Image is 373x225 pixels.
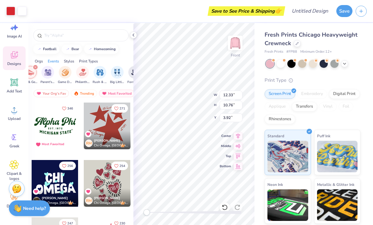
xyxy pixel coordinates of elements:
[7,61,21,66] span: Designs
[67,164,73,168] span: 256
[93,66,107,85] button: filter button
[23,66,38,85] div: filter for PR & General
[265,49,283,55] span: Fresh Prints
[220,154,231,159] span: Top
[34,90,69,97] div: Your Org's Fav
[75,80,90,85] span: Philanthropy
[88,47,93,51] img: trend_line.gif
[317,133,330,139] span: Puff Ink
[94,201,128,205] span: Chi Omega, [GEOGRAPHIC_DATA]
[40,80,55,85] span: Parent's Weekend
[59,162,76,170] button: Like
[127,66,142,85] div: filter for Formal & Semi
[127,66,142,85] button: filter button
[110,80,125,85] span: Big Little Reveal
[59,104,76,113] button: Like
[67,222,73,225] span: 247
[36,91,41,96] img: most_fav.gif
[231,52,240,58] div: Front
[35,58,43,64] div: Orgs
[119,222,125,225] span: 230
[58,80,72,85] span: Game Day
[267,141,308,172] img: Standard
[67,107,73,110] span: 346
[317,181,354,188] span: Metallic & Glitter Ink
[114,69,121,76] img: Big Little Reveal Image
[119,107,125,110] span: 271
[23,80,38,85] span: PR & General
[79,69,86,76] img: Philanthropy Image
[220,133,231,139] span: Center
[96,69,104,76] img: Rush & Bid Image
[275,7,282,15] span: 👉
[127,80,142,85] span: Formal & Semi
[111,162,128,170] button: Like
[265,31,358,47] span: Fresh Prints Chicago Heavyweight Crewneck
[339,102,353,111] div: Foil
[267,189,308,221] img: Neon Ink
[58,66,72,85] div: filter for Game Day
[317,141,358,172] img: Puff Ink
[8,116,21,121] span: Upload
[94,196,120,200] span: [PERSON_NAME]
[7,204,22,209] span: Decorate
[42,201,76,205] span: Chi Omega, [GEOGRAPHIC_DATA][US_STATE]
[144,209,150,216] div: Accessibility label
[4,171,25,181] span: Clipart & logos
[99,90,135,97] div: Most Favorited
[329,89,360,99] div: Digital Print
[265,77,360,84] div: Print Type
[93,80,107,85] span: Rush & Bid
[336,5,352,17] button: Save
[71,90,97,97] div: Trending
[286,49,297,55] span: # FP88
[62,44,82,54] button: bear
[71,47,79,51] div: bear
[93,66,107,85] div: filter for Rush & Bid
[94,143,128,148] span: Chi Omega, [GEOGRAPHIC_DATA]
[300,49,332,55] span: Minimum Order: 12 +
[79,58,98,64] div: Print Types
[37,47,42,51] img: trend_line.gif
[23,205,46,211] strong: Need help?
[7,89,22,94] span: Add Text
[85,139,93,147] div: RM
[119,164,125,168] span: 254
[265,102,290,111] div: Applique
[94,47,116,51] div: homecoming
[85,197,93,204] div: RM
[267,181,283,188] span: Neon Ink
[220,164,231,169] span: Bottom
[62,69,69,76] img: Game Day Image
[94,139,120,143] span: [PERSON_NAME]
[297,89,327,99] div: Embroidery
[317,189,358,221] img: Metallic & Glitter Ink
[84,44,119,54] button: homecoming
[40,66,55,85] div: filter for Parent's Weekend
[58,66,72,85] button: filter button
[75,66,90,85] button: filter button
[102,91,107,96] img: most_fav.gif
[111,104,128,113] button: Like
[7,34,22,39] span: Image AI
[43,47,57,51] div: football
[220,144,231,149] span: Middle
[44,32,125,38] input: Try "Alpha"
[48,58,59,64] div: Events
[42,196,68,200] span: [PERSON_NAME]
[110,66,125,85] div: filter for Big Little Reveal
[292,102,317,111] div: Transfers
[40,66,55,85] button: filter button
[131,69,138,76] img: Formal & Semi Image
[27,69,34,76] img: PR & General Image
[287,5,333,17] input: Untitled Design
[9,144,19,149] span: Greek
[65,47,70,51] img: trend_line.gif
[44,69,52,76] img: Parent's Weekend Image
[265,115,295,124] div: Rhinestones
[265,89,295,99] div: Screen Print
[209,6,284,16] div: Save to See Price & Shipping
[23,66,38,85] button: filter button
[319,102,337,111] div: Vinyl
[74,91,79,96] img: trending.gif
